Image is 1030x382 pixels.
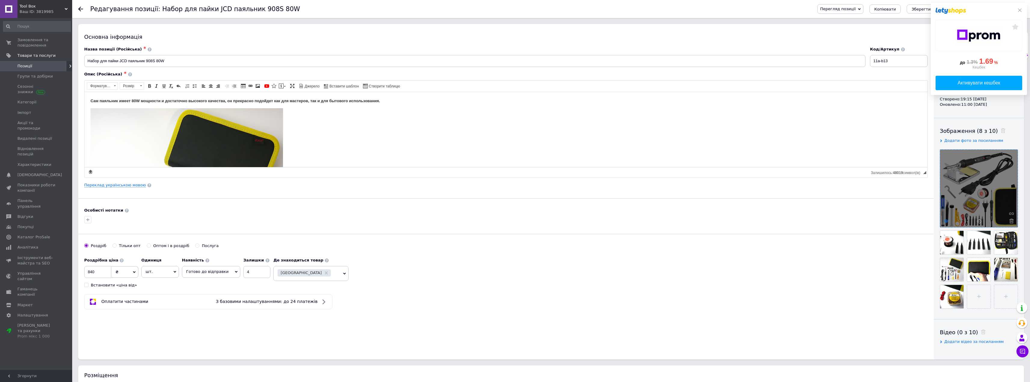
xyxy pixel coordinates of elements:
input: Наприклад, H&M жіноча сукня зелена 38 розмір вечірня максі з блискітками [84,55,866,67]
span: Акції та промокоди [17,120,56,131]
span: шт. [141,266,179,277]
div: Повернутися назад [78,7,83,11]
a: По центру [208,83,214,89]
div: Створено: 19:15 [DATE] [940,96,1018,102]
span: Джерело [304,84,320,89]
a: По лівому краю [200,83,207,89]
span: Сезонні знижки [17,84,56,95]
span: Створити таблицю [368,84,400,89]
a: Жирний (Ctrl+B) [146,83,153,89]
div: Ваш ID: 3819985 [20,9,72,14]
span: Інструменти веб-майстра та SEO [17,255,56,266]
b: Особисті нотатки [84,208,123,212]
span: Перегляд позиції [820,7,856,11]
a: Створити таблицю [362,83,401,89]
span: Розмір [120,83,138,89]
a: Додати відео з YouTube [263,83,270,89]
a: Вставити іконку [271,83,277,89]
div: Зображення (8 з 10) [940,127,1018,135]
span: Видалені позиції [17,136,52,141]
a: Зробити резервну копію зараз [87,169,94,175]
span: Додати фото за посиланням [944,138,1003,143]
span: Панель управління [17,198,56,209]
button: Чат з покупцем [1016,345,1028,357]
i: Зберегти, перейти до списку [912,7,972,11]
input: 0 [84,266,111,278]
div: Prom мікс 1 000 [17,334,56,339]
span: Категорії [17,99,36,105]
span: З базовими налаштуваннями: до 24 платежів [216,299,318,304]
a: Максимізувати [289,83,296,89]
span: Копіювати [874,7,896,11]
a: Підкреслений (Ctrl+U) [161,83,167,89]
a: Курсив (Ctrl+I) [153,83,160,89]
b: Залишки [243,258,264,262]
span: Опис (Російська) [84,72,122,76]
a: Розмір [120,82,144,90]
a: Зображення [254,83,261,89]
button: Зберегти, перейти до списку [907,5,977,14]
a: Збільшити відступ [231,83,238,89]
span: Позиції [17,63,32,69]
input: - [243,266,270,278]
span: Tool Box [20,4,65,9]
span: 48019 [893,171,903,175]
iframe: Редактор, 12FA9FDC-BA9A-4055-A51D-E76A5D64BE76 [85,92,927,167]
a: Видалити форматування [168,83,174,89]
span: [GEOGRAPHIC_DATA] [281,271,322,275]
h1: Редагування позиції: Набор для пайки JCD паяльник 908S 80W [90,5,300,13]
div: Послуга [202,243,219,249]
span: Готово до відправки [186,269,229,274]
span: Аналітика [17,245,38,250]
div: Розміщення [84,371,1018,379]
span: Налаштування [17,313,48,318]
a: Зменшити відступ [224,83,230,89]
a: Переклад українською мовою [84,183,146,188]
div: Оновлено: 11:00 [DATE] [940,102,1018,107]
input: Пошук [3,21,71,32]
span: Характеристики [17,162,51,167]
span: [DEMOGRAPHIC_DATA] [17,172,62,178]
span: Каталог ProSale [17,234,50,240]
span: Маркет [17,302,33,308]
span: Форматування [87,83,112,89]
div: Встановити «ціна від» [91,283,137,288]
a: Вставити повідомлення [278,83,287,89]
a: Таблиця [240,83,247,89]
span: Назва позиції (Російська) [84,47,142,51]
b: Одиниця [141,258,161,262]
span: Оплатити частинами [101,299,148,304]
span: Відновлення позицій [17,146,56,157]
span: Імпорт [17,110,31,115]
span: Відео (0 з 10) [940,329,978,335]
a: По правому краю [215,83,221,89]
span: Управління сайтом [17,271,56,282]
b: Де знаходиться товар [273,258,323,262]
span: Гаманець компанії [17,286,56,297]
div: Тільки опт [119,243,141,249]
a: Джерело [298,83,321,89]
span: Вставити шаблон [329,84,359,89]
span: Товари та послуги [17,53,56,58]
a: Вставити/видалити нумерований список [184,83,191,89]
div: Кiлькiсть символiв [871,169,923,175]
b: Роздрібна ціна [84,258,118,262]
span: Відгуки [17,214,33,219]
span: Замовлення та повідомлення [17,37,56,48]
span: Потягніть для зміни розмірів [923,171,926,174]
span: [PERSON_NAME] та рахунки [17,323,56,339]
a: Вставити/Редагувати посилання (Ctrl+L) [247,83,254,89]
a: Форматування [87,82,118,90]
span: Показники роботи компанії [17,182,56,193]
a: Вставити шаблон [323,83,360,89]
span: Код/Артикул [870,47,899,51]
div: Основна інформація [84,33,928,41]
span: Групи та добірки [17,74,53,79]
div: Роздріб [91,243,106,249]
div: Оптом і в роздріб [153,243,189,249]
span: ₴ [115,270,118,274]
span: Покупці [17,224,34,230]
button: Копіювати [869,5,901,14]
a: Вставити/видалити маркований список [191,83,198,89]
